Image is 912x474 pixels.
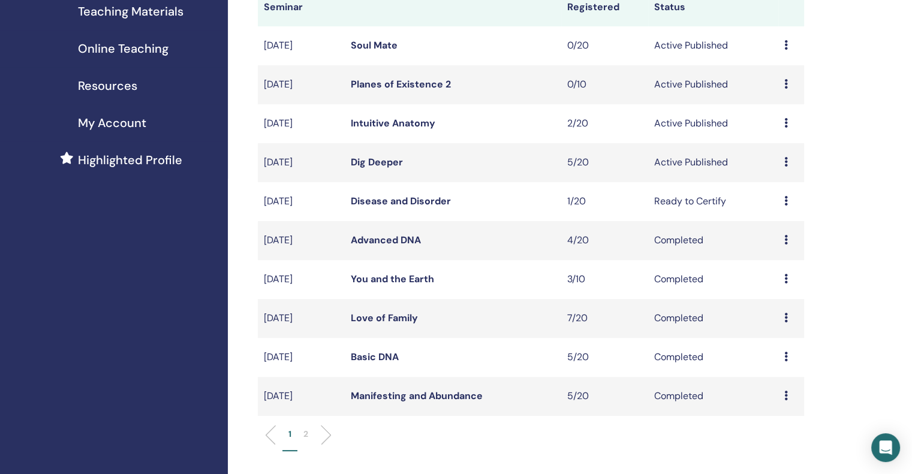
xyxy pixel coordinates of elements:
td: 5/20 [561,377,648,416]
div: Open Intercom Messenger [871,433,900,462]
span: My Account [78,114,146,132]
td: Active Published [648,26,778,65]
td: [DATE] [258,221,345,260]
a: Soul Mate [351,39,398,52]
td: Active Published [648,104,778,143]
a: Planes of Existence 2 [351,78,451,90]
td: Active Published [648,143,778,182]
td: [DATE] [258,65,345,104]
td: 1/20 [561,182,648,221]
td: 0/20 [561,26,648,65]
a: Manifesting and Abundance [351,390,483,402]
span: Highlighted Profile [78,151,182,169]
p: 1 [288,428,291,440]
td: 2/20 [561,104,648,143]
td: 4/20 [561,221,648,260]
td: Completed [648,338,778,377]
td: [DATE] [258,143,345,182]
td: 3/10 [561,260,648,299]
td: 5/20 [561,338,648,377]
a: Love of Family [351,312,418,324]
a: Basic DNA [351,351,399,363]
td: [DATE] [258,182,345,221]
a: Advanced DNA [351,234,421,246]
a: You and the Earth [351,273,434,285]
td: Completed [648,299,778,338]
td: [DATE] [258,260,345,299]
a: Dig Deeper [351,156,403,168]
td: [DATE] [258,377,345,416]
td: [DATE] [258,338,345,377]
td: [DATE] [258,104,345,143]
p: 2 [303,428,308,440]
span: Resources [78,77,137,95]
a: Intuitive Anatomy [351,117,435,129]
td: [DATE] [258,26,345,65]
td: 5/20 [561,143,648,182]
td: 0/10 [561,65,648,104]
td: Ready to Certify [648,182,778,221]
td: Completed [648,260,778,299]
td: 7/20 [561,299,648,338]
a: Disease and Disorder [351,195,451,207]
span: Teaching Materials [78,2,183,20]
td: Completed [648,221,778,260]
td: Completed [648,377,778,416]
span: Online Teaching [78,40,168,58]
td: Active Published [648,65,778,104]
td: [DATE] [258,299,345,338]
